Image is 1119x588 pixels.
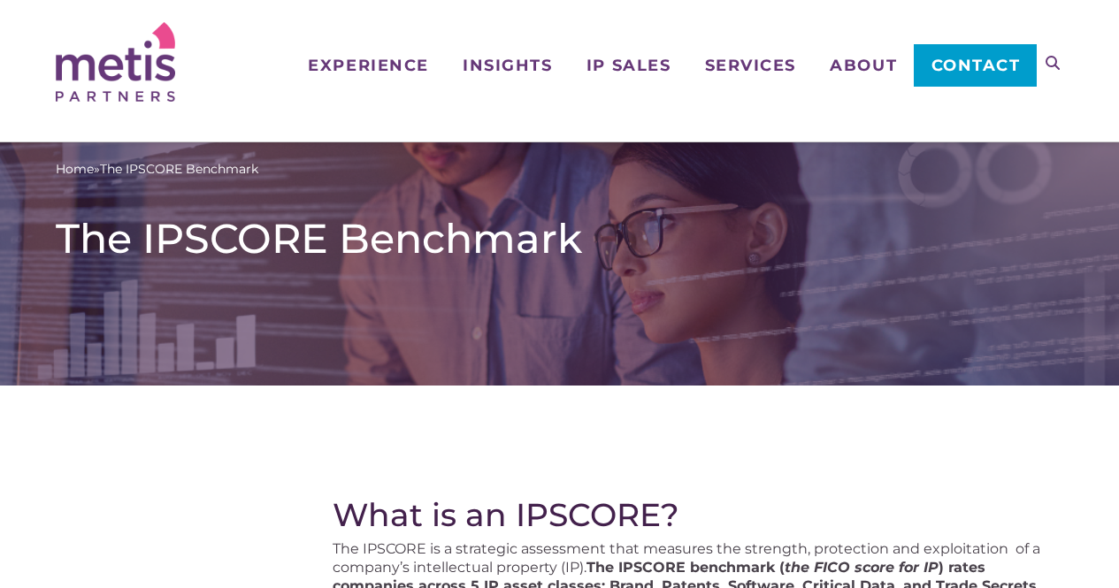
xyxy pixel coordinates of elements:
img: Metis Partners [56,22,175,102]
span: Experience [308,57,428,73]
h1: The IPSCORE Benchmark [56,214,1063,263]
span: Insights [463,57,552,73]
a: Contact [914,44,1037,87]
a: Home [56,160,94,179]
span: Contact [931,57,1021,73]
em: the FICO score for IP [785,559,939,576]
span: Services [705,57,796,73]
span: The IPSCORE Benchmark [100,160,258,179]
span: IP Sales [586,57,671,73]
span: » [56,160,258,179]
span: About [830,57,897,73]
h2: What is an IPSCORE? [333,496,1063,533]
